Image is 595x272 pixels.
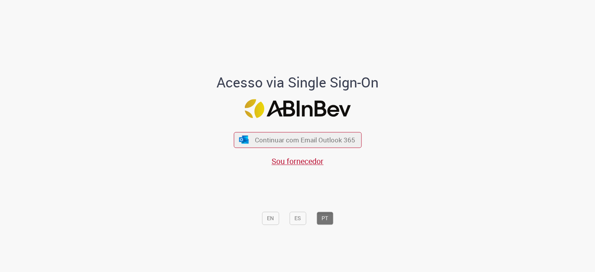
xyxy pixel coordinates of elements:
[190,75,405,90] h1: Acesso via Single Sign-On
[289,212,306,225] button: ES
[234,132,361,148] button: ícone Azure/Microsoft 360 Continuar com Email Outlook 365
[316,212,333,225] button: PT
[255,135,355,144] span: Continuar com Email Outlook 365
[239,135,249,144] img: ícone Azure/Microsoft 360
[244,99,351,118] img: Logo ABInBev
[272,156,323,166] a: Sou fornecedor
[262,212,279,225] button: EN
